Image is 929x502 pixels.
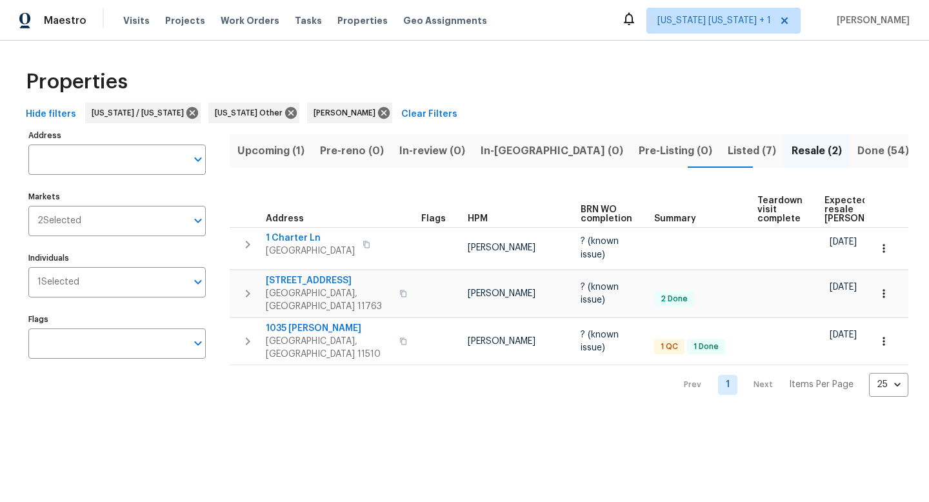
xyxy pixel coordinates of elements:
[481,142,623,160] span: In-[GEOGRAPHIC_DATA] (0)
[581,205,632,223] span: BRN WO completion
[337,14,388,27] span: Properties
[657,14,771,27] span: [US_STATE] [US_STATE] + 1
[215,106,288,119] span: [US_STATE] Other
[830,283,857,292] span: [DATE]
[237,142,305,160] span: Upcoming (1)
[26,106,76,123] span: Hide filters
[468,214,488,223] span: HPM
[654,214,696,223] span: Summary
[824,196,897,223] span: Expected resale [PERSON_NAME]
[266,232,355,245] span: 1 Charter Ln
[792,142,842,160] span: Resale (2)
[830,237,857,246] span: [DATE]
[26,75,128,88] span: Properties
[688,341,724,352] span: 1 Done
[189,334,207,352] button: Open
[28,193,206,201] label: Markets
[189,212,207,230] button: Open
[581,237,619,259] span: ? (known issue)
[468,289,535,298] span: [PERSON_NAME]
[320,142,384,160] span: Pre-reno (0)
[295,16,322,25] span: Tasks
[123,14,150,27] span: Visits
[307,103,392,123] div: [PERSON_NAME]
[857,142,909,160] span: Done (54)
[221,14,279,27] span: Work Orders
[266,274,392,287] span: [STREET_ADDRESS]
[266,245,355,257] span: [GEOGRAPHIC_DATA]
[832,14,910,27] span: [PERSON_NAME]
[421,214,446,223] span: Flags
[165,14,205,27] span: Projects
[399,142,465,160] span: In-review (0)
[655,341,683,352] span: 1 QC
[718,375,737,395] a: Goto page 1
[655,294,693,305] span: 2 Done
[37,216,81,226] span: 2 Selected
[28,254,206,262] label: Individuals
[401,106,457,123] span: Clear Filters
[266,335,392,361] span: [GEOGRAPHIC_DATA], [GEOGRAPHIC_DATA] 11510
[44,14,86,27] span: Maestro
[396,103,463,126] button: Clear Filters
[189,150,207,168] button: Open
[581,330,619,352] span: ? (known issue)
[314,106,381,119] span: [PERSON_NAME]
[92,106,189,119] span: [US_STATE] / [US_STATE]
[37,277,79,288] span: 1 Selected
[468,243,535,252] span: [PERSON_NAME]
[21,103,81,126] button: Hide filters
[189,273,207,291] button: Open
[639,142,712,160] span: Pre-Listing (0)
[208,103,299,123] div: [US_STATE] Other
[403,14,487,27] span: Geo Assignments
[266,322,392,335] span: 1035 [PERSON_NAME]
[28,316,206,323] label: Flags
[581,283,619,305] span: ? (known issue)
[468,337,535,346] span: [PERSON_NAME]
[869,368,908,401] div: 25
[85,103,201,123] div: [US_STATE] / [US_STATE]
[266,214,304,223] span: Address
[789,378,854,391] p: Items Per Page
[28,132,206,139] label: Address
[266,287,392,313] span: [GEOGRAPHIC_DATA], [GEOGRAPHIC_DATA] 11763
[728,142,776,160] span: Listed (7)
[757,196,803,223] span: Teardown visit complete
[672,373,908,397] nav: Pagination Navigation
[830,330,857,339] span: [DATE]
